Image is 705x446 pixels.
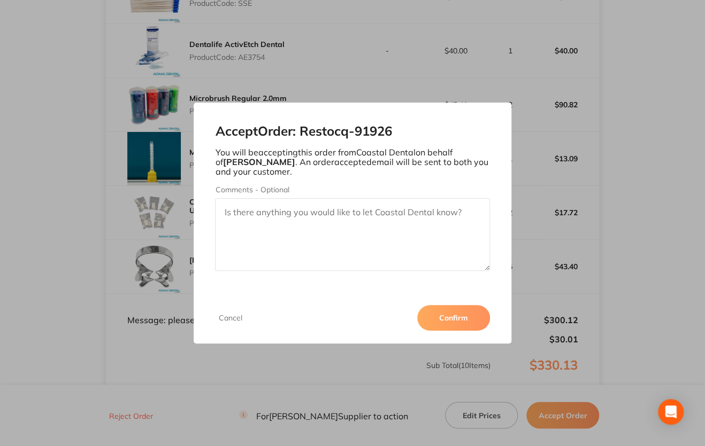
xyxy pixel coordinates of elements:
[215,124,489,139] h2: Accept Order: Restocq- 91926
[215,147,489,177] p: You will be accepting this order from Coastal Dental on behalf of . An order accepted email will ...
[215,313,245,323] button: Cancel
[223,157,295,167] b: [PERSON_NAME]
[658,399,684,425] div: Open Intercom Messenger
[417,305,490,331] button: Confirm
[215,185,489,194] label: Comments - Optional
